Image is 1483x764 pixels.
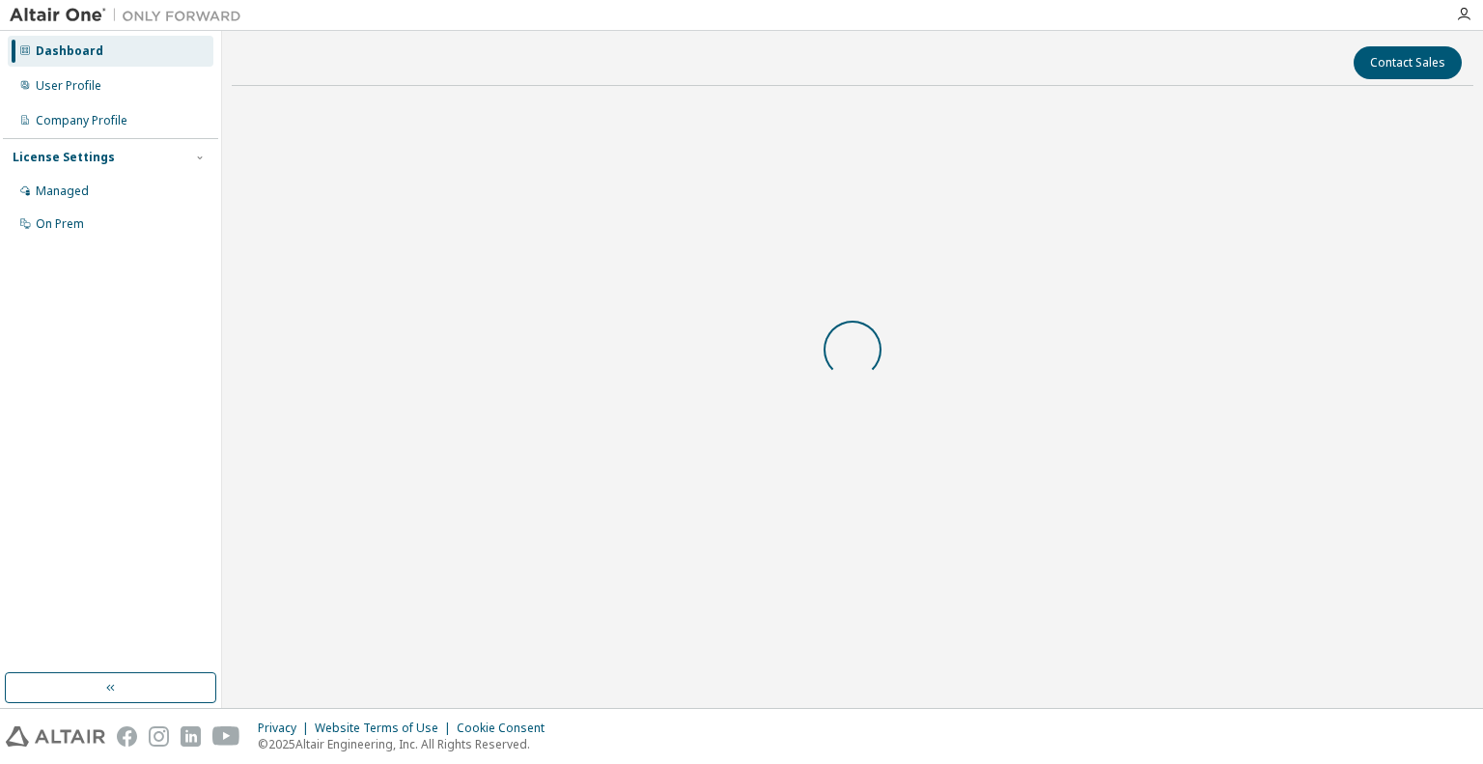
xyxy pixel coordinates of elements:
div: Privacy [258,721,315,736]
div: Company Profile [36,113,127,128]
img: Altair One [10,6,251,25]
img: youtube.svg [212,726,240,747]
img: altair_logo.svg [6,726,105,747]
img: facebook.svg [117,726,137,747]
p: © 2025 Altair Engineering, Inc. All Rights Reserved. [258,736,556,752]
img: linkedin.svg [181,726,201,747]
button: Contact Sales [1354,46,1462,79]
div: Managed [36,184,89,199]
div: On Prem [36,216,84,232]
img: instagram.svg [149,726,169,747]
div: User Profile [36,78,101,94]
div: License Settings [13,150,115,165]
div: Dashboard [36,43,103,59]
div: Cookie Consent [457,721,556,736]
div: Website Terms of Use [315,721,457,736]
